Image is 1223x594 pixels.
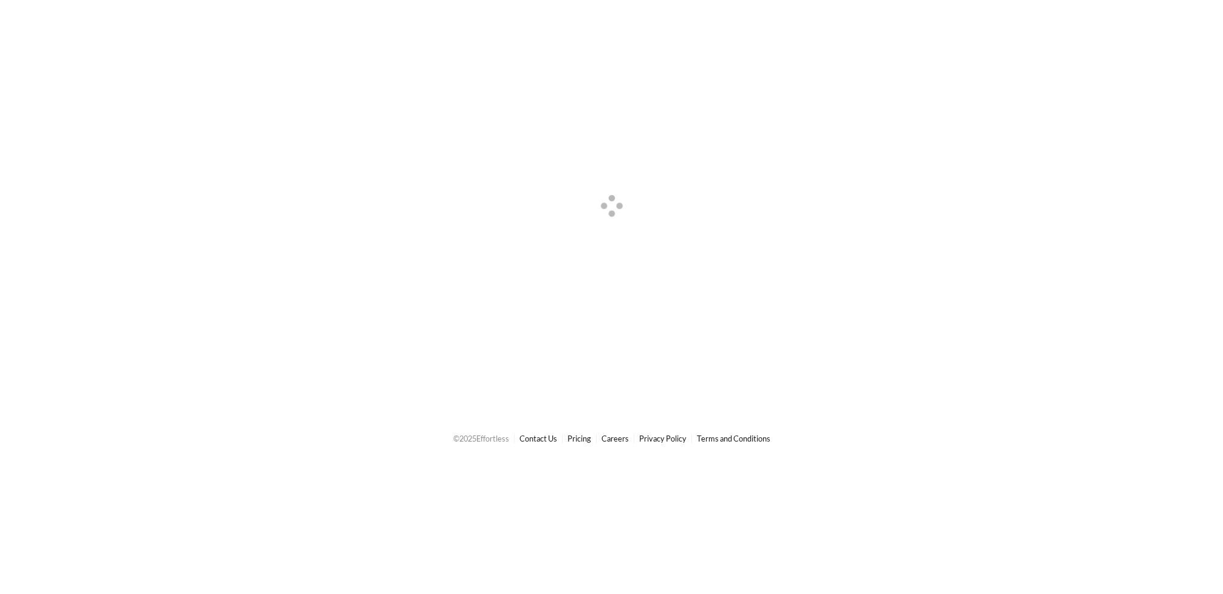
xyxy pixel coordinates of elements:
a: Privacy Policy [639,434,687,443]
a: Pricing [567,434,591,443]
a: Contact Us [519,434,557,443]
a: Careers [601,434,629,443]
a: Terms and Conditions [697,434,770,443]
span: © 2025 Effortless [453,434,509,443]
